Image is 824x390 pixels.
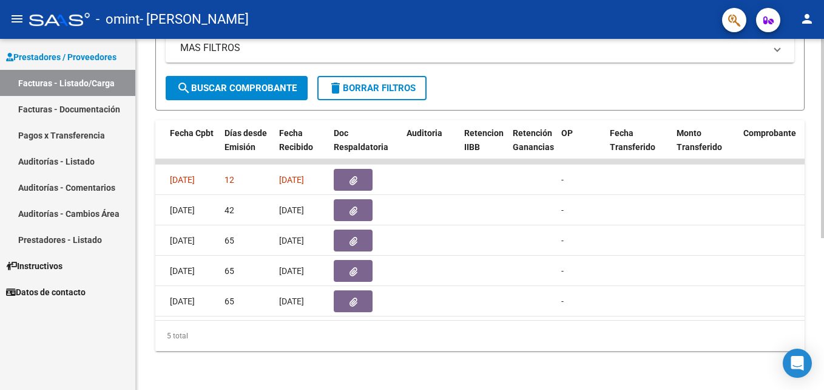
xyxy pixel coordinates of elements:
span: [DATE] [170,175,195,185]
datatable-header-cell: Retencion IIBB [459,120,508,174]
mat-icon: menu [10,12,24,26]
span: [DATE] [279,266,304,276]
span: Auditoria [407,128,442,138]
mat-icon: search [177,81,191,95]
span: - [561,236,564,245]
span: Monto Transferido [677,128,722,152]
span: [DATE] [170,205,195,215]
span: [DATE] [170,266,195,276]
span: 65 [225,266,234,276]
span: 65 [225,236,234,245]
span: Comprobante [743,128,796,138]
datatable-header-cell: Fecha Transferido [605,120,672,174]
datatable-header-cell: Fecha Recibido [274,120,329,174]
span: Días desde Emisión [225,128,267,152]
button: Buscar Comprobante [166,76,308,100]
datatable-header-cell: Doc Respaldatoria [329,120,402,174]
span: Borrar Filtros [328,83,416,94]
span: Instructivos [6,259,62,273]
span: Doc Respaldatoria [334,128,388,152]
datatable-header-cell: Monto Transferido [672,120,738,174]
span: Prestadores / Proveedores [6,50,117,64]
span: 65 [225,296,234,306]
span: - [561,266,564,276]
span: Datos de contacto [6,286,86,299]
span: Retención Ganancias [513,128,554,152]
span: [DATE] [279,296,304,306]
mat-icon: person [800,12,814,26]
span: 12 [225,175,234,185]
span: OP [561,128,573,138]
div: Open Intercom Messenger [783,349,812,378]
mat-expansion-panel-header: MAS FILTROS [166,33,794,63]
datatable-header-cell: Días desde Emisión [220,120,274,174]
datatable-header-cell: Auditoria [402,120,459,174]
span: - [PERSON_NAME] [140,6,249,33]
span: - [561,205,564,215]
span: 42 [225,205,234,215]
datatable-header-cell: Fecha Cpbt [165,120,220,174]
span: [DATE] [279,175,304,185]
span: - omint [96,6,140,33]
span: Fecha Transferido [610,128,655,152]
span: Buscar Comprobante [177,83,297,94]
span: - [561,296,564,306]
div: 5 total [155,321,805,351]
datatable-header-cell: OP [556,120,605,174]
span: [DATE] [170,236,195,245]
span: Fecha Cpbt [170,128,214,138]
span: [DATE] [170,296,195,306]
span: Retencion IIBB [464,128,504,152]
span: [DATE] [279,236,304,245]
datatable-header-cell: Retención Ganancias [508,120,556,174]
span: - [561,175,564,185]
span: [DATE] [279,205,304,215]
mat-panel-title: MAS FILTROS [180,41,765,55]
mat-icon: delete [328,81,343,95]
button: Borrar Filtros [317,76,427,100]
span: Fecha Recibido [279,128,313,152]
